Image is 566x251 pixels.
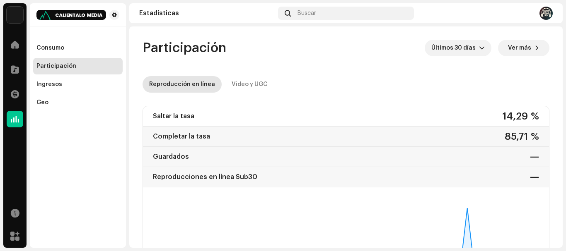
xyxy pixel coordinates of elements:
[143,40,226,56] span: Participación
[431,40,479,56] span: Últimos 30 días
[153,130,210,143] div: Completar la tasa
[36,81,62,88] div: Ingresos
[498,40,549,56] button: Ver más
[36,99,48,106] div: Geo
[33,94,123,111] re-m-nav-item: Geo
[298,10,316,17] span: Buscar
[530,170,539,184] div: —
[7,7,23,23] img: 4d5a508c-c80f-4d99-b7fb-82554657661d
[539,7,553,20] img: 23108bb6-1f80-44f7-9944-4ea13445b09a
[139,10,275,17] div: Estadísticas
[153,170,257,184] div: Reproducciones en línea Sub30
[36,45,64,51] div: Consumo
[505,130,539,143] div: 85,71 %
[33,58,123,74] re-m-nav-item: Participación
[508,40,531,56] span: Ver más
[153,150,189,163] div: Guardados
[503,110,539,123] div: 14,29 %
[33,76,123,93] re-m-nav-item: Ingresos
[36,10,106,20] img: 0ed834c7-8d06-45ec-9a54-f43076e9bbbc
[530,150,539,163] div: —
[149,76,215,93] div: Reproducción en línea
[479,40,485,56] div: dropdown trigger
[33,40,123,56] re-m-nav-item: Consumo
[232,76,268,93] div: Video y UGC
[153,110,194,123] div: Saltar la tasa
[36,63,76,69] div: Participación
